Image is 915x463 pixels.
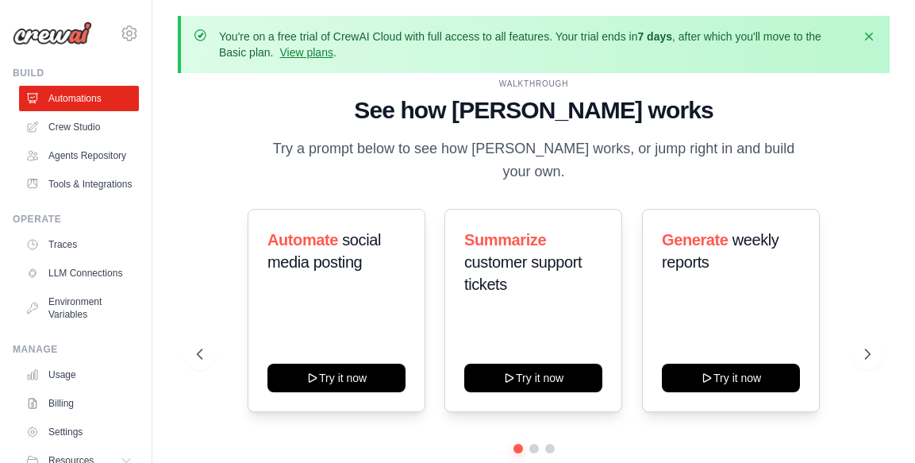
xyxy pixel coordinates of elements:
[464,364,602,392] button: Try it now
[19,143,139,168] a: Agents Repository
[267,364,406,392] button: Try it now
[662,231,779,271] span: weekly reports
[13,213,139,226] div: Operate
[464,231,546,249] span: Summarize
[267,231,338,249] span: Automate
[637,30,672,43] strong: 7 days
[19,419,139,445] a: Settings
[19,86,139,111] a: Automations
[197,96,871,125] h1: See how [PERSON_NAME] works
[464,253,582,293] span: customer support tickets
[197,78,871,90] div: WALKTHROUGH
[219,29,852,60] p: You're on a free trial of CrewAI Cloud with full access to all features. Your trial ends in , aft...
[19,232,139,257] a: Traces
[279,46,333,59] a: View plans
[13,67,139,79] div: Build
[19,391,139,416] a: Billing
[19,260,139,286] a: LLM Connections
[19,114,139,140] a: Crew Studio
[662,231,729,249] span: Generate
[13,343,139,356] div: Manage
[267,137,801,184] p: Try a prompt below to see how [PERSON_NAME] works, or jump right in and build your own.
[662,364,800,392] button: Try it now
[19,289,139,327] a: Environment Variables
[19,172,139,197] a: Tools & Integrations
[13,21,92,45] img: Logo
[19,362,139,388] a: Usage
